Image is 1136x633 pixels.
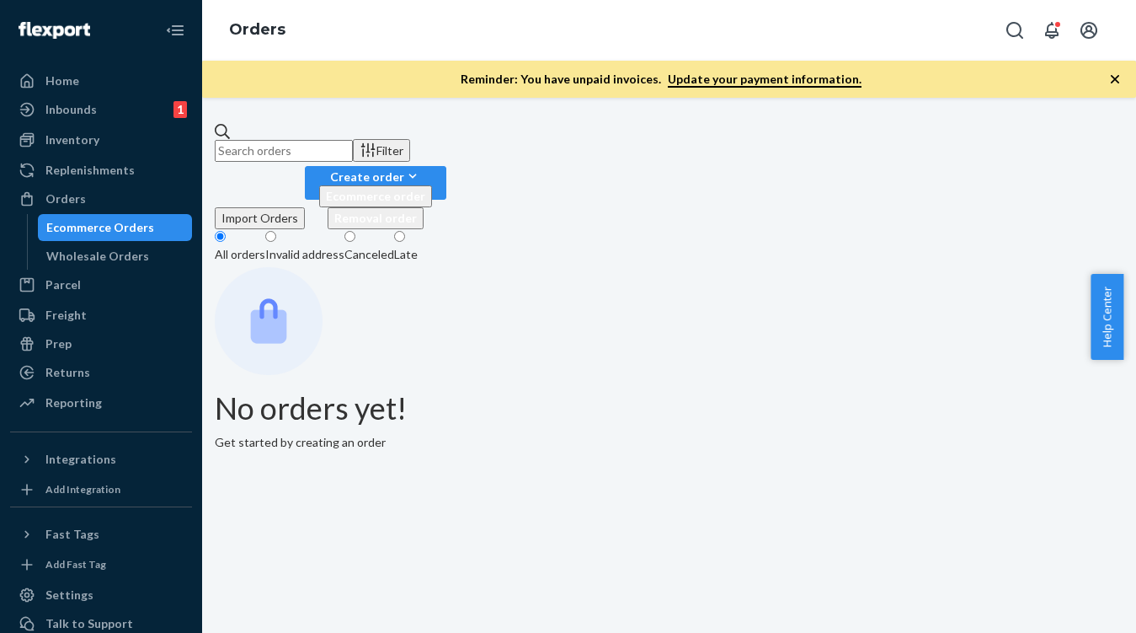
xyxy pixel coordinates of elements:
div: Create order [319,168,432,185]
button: Import Orders [215,207,305,229]
div: Freight [45,307,87,324]
button: Open Search Box [998,13,1032,47]
div: Add Integration [45,482,120,496]
div: Wholesale Orders [46,248,149,265]
div: 1 [173,101,187,118]
div: Replenishments [45,162,135,179]
a: Ecommerce Orders [38,214,193,241]
button: Help Center [1091,274,1123,360]
a: Add Fast Tag [10,555,192,575]
button: Open account menu [1072,13,1106,47]
div: Fast Tags [45,526,99,543]
div: Late [394,246,418,263]
a: Inventory [10,126,192,153]
a: Inbounds1 [10,96,192,123]
button: Open notifications [1035,13,1069,47]
img: Flexport logo [19,22,90,39]
input: Invalid address [265,231,276,242]
div: Inbounds [45,101,97,118]
div: Reporting [45,394,102,411]
a: Prep [10,330,192,357]
div: Filter [360,142,403,159]
div: Add Fast Tag [45,557,106,571]
input: Canceled [344,231,355,242]
p: Get started by creating an order [215,434,1123,451]
ol: breadcrumbs [216,6,299,55]
a: Add Integration [10,480,192,500]
div: Settings [45,587,93,603]
button: Filter [353,139,410,162]
input: Late [394,231,405,242]
img: Empty list [215,267,323,375]
button: Close Navigation [158,13,192,47]
a: Update your payment information. [668,72,861,88]
input: All orders [215,231,226,242]
button: Removal order [328,207,424,229]
a: Returns [10,359,192,386]
div: Ecommerce Orders [46,219,154,236]
div: Invalid address [265,246,344,263]
a: Orders [229,20,285,39]
span: Ecommerce order [326,189,425,203]
p: Reminder: You have unpaid invoices. [461,71,861,88]
input: Search orders [215,140,353,162]
div: Integrations [45,451,116,468]
div: Home [45,72,79,89]
a: Home [10,67,192,94]
button: Create orderEcommerce orderRemoval order [305,166,446,200]
a: Settings [10,582,192,609]
div: Orders [45,190,86,207]
button: Ecommerce order [319,185,432,207]
h1: No orders yet! [215,392,1123,426]
div: Talk to Support [45,615,133,632]
div: All orders [215,246,265,263]
a: Wholesale Orders [38,243,193,270]
a: Replenishments [10,157,192,184]
div: Prep [45,335,72,352]
div: Returns [45,364,90,381]
div: Parcel [45,276,81,293]
div: Inventory [45,131,99,148]
a: Orders [10,185,192,212]
button: Fast Tags [10,521,192,548]
button: Integrations [10,446,192,473]
span: Removal order [334,211,417,225]
a: Reporting [10,389,192,416]
a: Parcel [10,271,192,298]
div: Canceled [344,246,394,263]
a: Freight [10,302,192,329]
